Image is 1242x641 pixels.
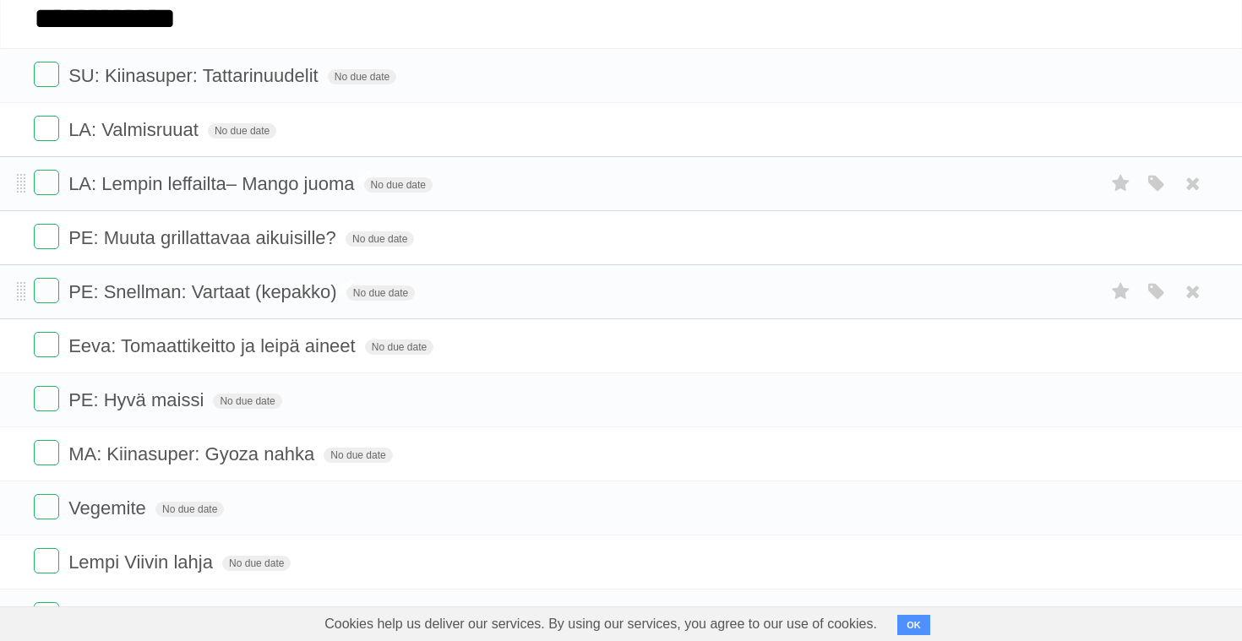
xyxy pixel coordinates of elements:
[365,340,433,355] span: No due date
[68,606,212,627] span: CM: mifu texmex
[364,177,433,193] span: No due date
[34,332,59,357] label: Done
[68,443,319,464] span: MA: Kiinasuper: Gyoza nahka
[68,227,340,248] span: PE: Muuta grillattavaa aikuisille?
[34,386,59,411] label: Done
[68,389,208,410] span: PE: Hyvä maissi
[324,448,392,463] span: No due date
[213,394,281,409] span: No due date
[897,615,930,635] button: OK
[34,440,59,465] label: Done
[1105,170,1137,198] label: Star task
[328,69,396,84] span: No due date
[34,548,59,573] label: Done
[34,62,59,87] label: Done
[222,556,291,571] span: No due date
[346,231,414,247] span: No due date
[68,551,217,573] span: Lempi Viivin lahja
[34,602,59,627] label: Done
[34,224,59,249] label: Done
[68,173,358,194] span: LA: Lempin leffailta– Mango juoma
[208,123,276,139] span: No due date
[68,335,360,356] span: Eeva: Tomaattikeitto ja leipä aineet
[34,494,59,519] label: Done
[1105,278,1137,306] label: Star task
[346,285,415,301] span: No due date
[68,119,203,140] span: LA: Valmisruuat
[68,65,323,86] span: SU: Kiinasuper: Tattarinuudelit
[68,497,150,519] span: Vegemite
[34,116,59,141] label: Done
[308,607,894,641] span: Cookies help us deliver our services. By using our services, you agree to our use of cookies.
[34,170,59,195] label: Done
[155,502,224,517] span: No due date
[68,281,341,302] span: PE: Snellman: Vartaat (kepakko)
[34,278,59,303] label: Done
